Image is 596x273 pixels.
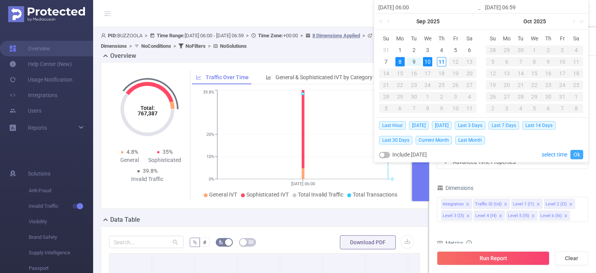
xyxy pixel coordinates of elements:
[465,45,474,55] div: 6
[555,45,569,55] div: 3
[29,214,93,230] span: Visibility
[378,3,477,12] input: Start date
[426,14,440,29] a: 2025
[435,44,449,56] td: September 4, 2025
[528,44,542,56] td: October 1, 2025
[449,33,463,44] th: Fri
[379,79,393,91] td: September 21, 2025
[541,44,555,56] td: October 2, 2025
[416,14,426,29] a: Sep
[473,199,510,209] li: Traffic ID (tid)
[569,80,583,90] div: 25
[500,44,514,56] td: September 29, 2025
[249,240,253,244] i: icon: table
[421,33,435,44] th: Wed
[437,185,473,191] span: Dimensions
[421,79,435,91] td: September 24, 2025
[500,56,514,68] td: October 6, 2025
[463,68,476,79] td: September 20, 2025
[244,33,251,38] span: >
[486,68,500,79] td: October 12, 2025
[486,80,500,90] div: 19
[393,91,407,103] td: September 29, 2025
[381,45,391,55] div: 31
[407,92,421,101] div: 30
[421,91,435,103] td: October 1, 2025
[29,245,93,261] span: Supply Intelligence
[432,121,452,130] span: [DATE]
[528,69,542,78] div: 15
[421,68,435,79] td: September 17, 2025
[407,91,421,103] td: September 30, 2025
[393,35,407,42] span: Mo
[423,45,432,55] div: 3
[463,56,476,68] td: September 13, 2025
[393,79,407,91] td: September 22, 2025
[395,45,405,55] div: 1
[569,69,583,78] div: 18
[379,33,393,44] th: Sun
[569,68,583,79] td: October 18, 2025
[409,121,429,130] span: [DATE]
[541,80,555,90] div: 23
[528,80,542,90] div: 22
[441,199,472,209] li: Integration
[569,92,583,101] div: 1
[528,56,542,68] td: October 8, 2025
[500,80,514,90] div: 20
[528,92,542,101] div: 29
[266,75,271,80] i: icon: bar-chart
[555,56,569,68] td: October 10, 2025
[504,202,508,207] i: icon: close
[386,14,393,29] a: Previous month (PageUp)
[555,44,569,56] td: October 3, 2025
[555,33,569,44] th: Fri
[528,79,542,91] td: October 22, 2025
[196,75,201,80] i: icon: line-chart
[513,199,534,209] div: Level 1 (l1)
[449,44,463,56] td: September 5, 2025
[486,104,500,113] div: 2
[29,230,93,245] span: Brand Safety
[541,104,555,113] div: 6
[555,69,569,78] div: 17
[137,110,157,117] tspan: 767,387
[466,214,470,219] i: icon: close
[9,72,73,87] a: Usage Notification
[514,57,528,66] div: 7
[435,33,449,44] th: Thu
[555,35,569,42] span: Fr
[140,105,154,111] tspan: Total:
[379,104,393,113] div: 5
[393,80,407,90] div: 22
[533,14,547,29] a: 2025
[421,80,435,90] div: 24
[475,199,502,209] div: Traffic ID (tid)
[109,236,184,248] input: Search...
[435,69,449,78] div: 18
[500,79,514,91] td: October 20, 2025
[393,33,407,44] th: Mon
[569,35,583,42] span: Sa
[514,103,528,114] td: November 4, 2025
[435,56,449,68] td: September 11, 2025
[449,103,463,114] td: October 10, 2025
[379,69,393,78] div: 14
[475,211,497,221] div: Level 4 (l4)
[421,44,435,56] td: September 3, 2025
[486,92,500,101] div: 26
[486,69,500,78] div: 12
[435,92,449,101] div: 2
[463,80,476,90] div: 27
[421,56,435,68] td: September 10, 2025
[449,91,463,103] td: October 3, 2025
[528,45,542,55] div: 1
[541,57,555,66] div: 9
[8,6,85,22] img: Protected Media
[391,177,393,182] tspan: 0
[449,56,463,68] td: September 12, 2025
[569,103,583,114] td: November 8, 2025
[541,103,555,114] td: November 6, 2025
[500,35,514,42] span: Mo
[449,92,463,101] div: 3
